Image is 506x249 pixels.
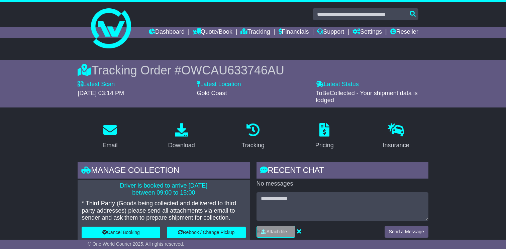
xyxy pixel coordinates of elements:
[257,180,428,188] p: No messages
[82,227,160,238] button: Cancel Booking
[98,121,122,152] a: Email
[167,227,245,238] button: Rebook / Change Pickup
[311,121,338,152] a: Pricing
[317,27,344,38] a: Support
[279,27,309,38] a: Financials
[352,27,382,38] a: Settings
[197,90,227,96] span: Gold Coast
[197,81,241,88] label: Latest Location
[78,90,124,96] span: [DATE] 03:14 PM
[82,200,245,222] p: * Third Party (Goods being collected and delivered to third party addresses) please send all atta...
[168,141,195,150] div: Download
[78,63,428,77] div: Tracking Order #
[390,27,418,38] a: Reseller
[315,141,334,150] div: Pricing
[257,162,428,180] div: RECENT CHAT
[82,182,245,197] p: Driver is booked to arrive [DATE] between 09:00 to 15:00
[78,81,115,88] label: Latest Scan
[193,27,232,38] a: Quote/Book
[181,63,284,77] span: OWCAU633746AU
[316,90,418,104] span: ToBeCollected - Your shipment data is lodged
[385,226,428,238] button: Send a Message
[149,27,185,38] a: Dashboard
[378,121,413,152] a: Insurance
[164,121,199,152] a: Download
[383,141,409,150] div: Insurance
[237,121,269,152] a: Tracking
[78,162,249,180] div: Manage collection
[88,241,184,247] span: © One World Courier 2025. All rights reserved.
[241,141,264,150] div: Tracking
[103,141,118,150] div: Email
[316,81,359,88] label: Latest Status
[240,27,270,38] a: Tracking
